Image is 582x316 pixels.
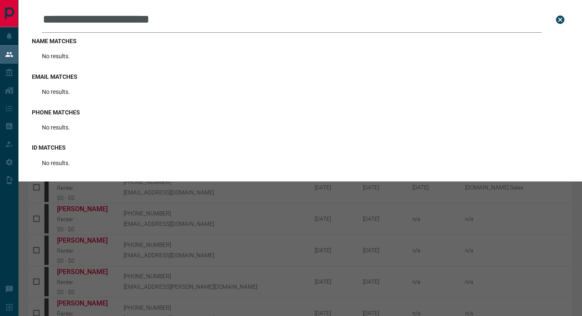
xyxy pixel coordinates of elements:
[552,11,569,28] button: close search bar
[32,73,569,80] h3: email matches
[42,160,70,166] p: No results.
[32,109,569,116] h3: phone matches
[42,88,70,95] p: No results.
[42,124,70,131] p: No results.
[32,144,569,151] h3: id matches
[42,53,70,60] p: No results.
[32,38,569,44] h3: name matches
